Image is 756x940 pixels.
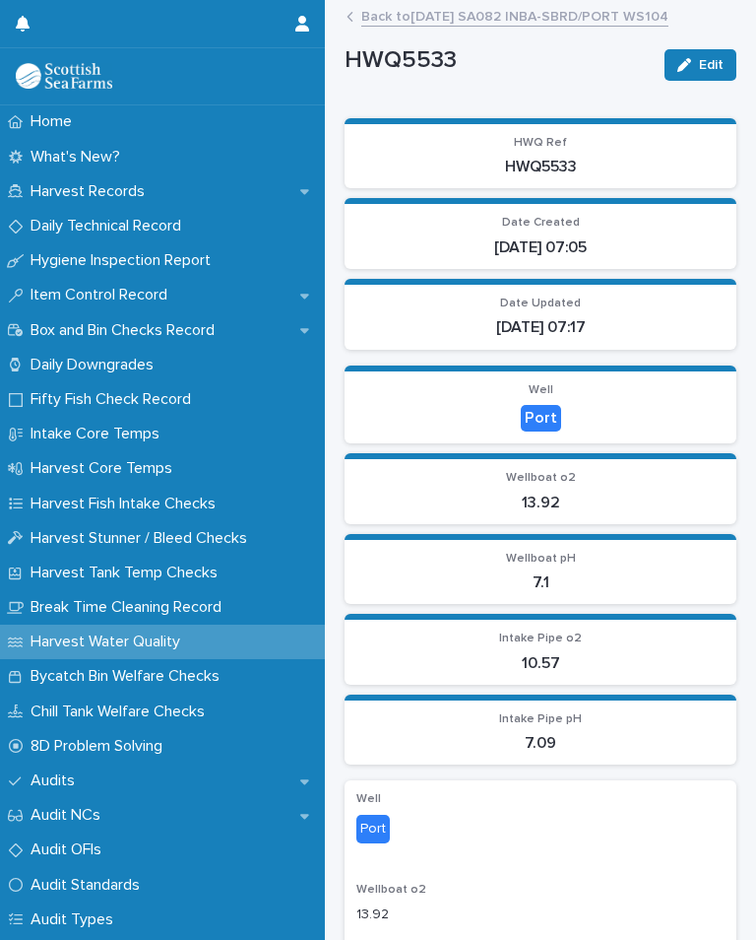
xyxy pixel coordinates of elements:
img: mMrefqRFQpe26GRNOUkG [16,63,112,89]
p: 7.1 [356,573,724,592]
p: Home [23,112,88,131]
p: Daily Technical Record [23,217,197,235]
div: Port [521,405,561,432]
span: Wellboat o2 [356,884,426,896]
span: Edit [699,58,724,72]
p: Audit Standards [23,876,156,895]
span: Intake Pipe pH [499,713,582,725]
p: Break Time Cleaning Record [23,598,237,617]
p: Item Control Record [23,286,183,304]
p: Hygiene Inspection Report [23,251,226,270]
span: Date Created [502,217,580,229]
button: Edit [664,49,736,81]
p: HWQ5533 [356,158,724,176]
p: What's New? [23,148,136,167]
p: Intake Core Temps [23,425,175,443]
p: Box and Bin Checks Record [23,321,230,340]
p: Harvest Water Quality [23,633,196,651]
span: Well [356,793,381,805]
span: Well [529,384,553,396]
p: Harvest Tank Temp Checks [23,564,233,582]
div: Port [356,815,390,843]
p: 13.92 [356,494,724,512]
p: [DATE] 07:17 [356,318,724,337]
p: 13.92 [356,905,724,925]
p: Bycatch Bin Welfare Checks [23,667,235,686]
p: Daily Downgrades [23,356,169,374]
p: Fifty Fish Check Record [23,390,207,409]
p: [DATE] 07:05 [356,238,724,257]
p: HWQ5533 [345,46,649,75]
span: Intake Pipe o2 [499,633,582,644]
p: Audit NCs [23,806,116,825]
p: Harvest Fish Intake Checks [23,495,231,513]
span: Wellboat o2 [506,472,576,484]
p: Harvest Stunner / Bleed Checks [23,529,263,548]
p: Chill Tank Welfare Checks [23,703,220,721]
p: 10.57 [356,654,724,673]
p: 8D Problem Solving [23,737,178,756]
span: Wellboat pH [506,553,576,565]
p: Harvest Core Temps [23,459,188,478]
p: Harvest Records [23,182,160,201]
p: 7.09 [356,734,724,753]
span: Date Updated [500,298,581,309]
p: Audit OFIs [23,840,117,859]
a: Back to[DATE] SA082 INBA-SBRD/PORT WS104 [361,4,668,27]
p: Audits [23,772,91,790]
span: HWQ Ref [514,137,567,149]
p: Audit Types [23,910,129,929]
